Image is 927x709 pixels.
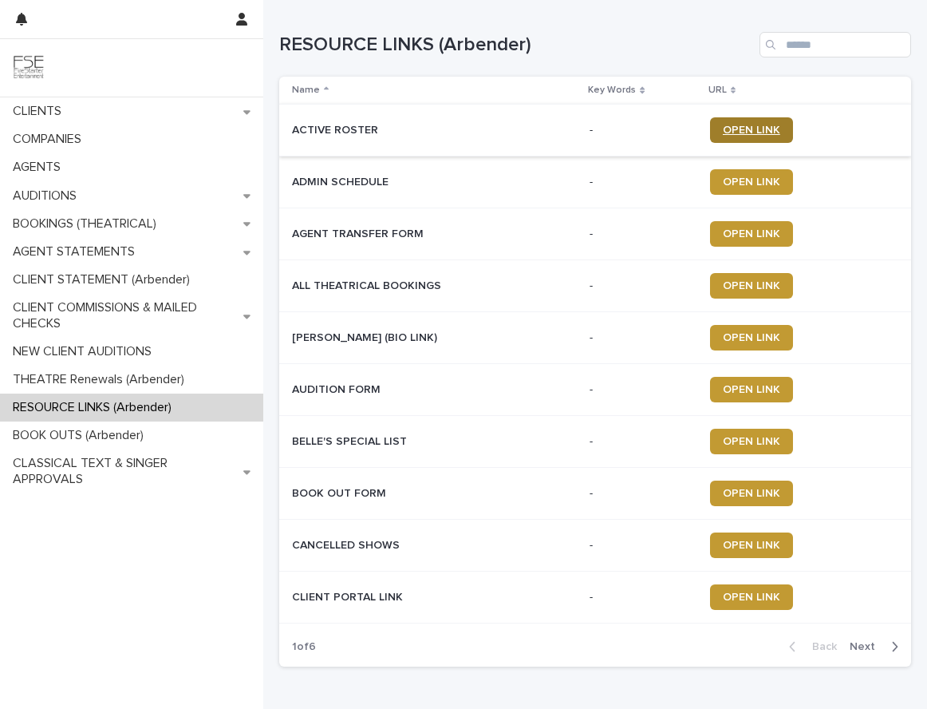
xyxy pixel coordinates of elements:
[292,81,320,99] p: Name
[292,588,406,604] p: CLIENT PORTAL LINK
[723,592,780,603] span: OPEN LINK
[13,52,45,84] img: 9JgRvJ3ETPGCJDhvPVA5
[279,520,911,572] tr: CANCELLED SHOWSCANCELLED SHOWS -OPEN LINK
[590,124,696,137] p: -
[723,280,780,291] span: OPEN LINK
[6,132,94,147] p: COMPANIES
[710,533,793,558] a: OPEN LINK
[723,540,780,551] span: OPEN LINK
[292,121,381,137] p: ACTIVE ROSTER
[6,216,169,232] p: BOOKINGS (THEATRICAL)
[279,105,911,156] tr: ACTIVE ROSTERACTIVE ROSTER -OPEN LINK
[6,244,148,259] p: AGENT STATEMENTS
[710,377,793,402] a: OPEN LINK
[710,481,793,506] a: OPEN LINK
[292,224,427,241] p: AGENT TRANSFER FORM
[723,332,780,343] span: OPEN LINK
[279,312,911,364] tr: [PERSON_NAME] (BIO LINK)[PERSON_NAME] (BIO LINK) -OPEN LINK
[6,160,73,175] p: AGENTS
[6,456,243,486] p: CLASSICAL TEXT & SINGER APPROVALS
[759,32,911,57] input: Search
[803,641,837,652] span: Back
[6,188,89,204] p: AUDITIONS
[723,176,780,188] span: OPEN LINK
[710,429,793,454] a: OPEN LINK
[710,273,793,299] a: OPEN LINK
[710,325,793,351] a: OPEN LINK
[590,487,696,501] p: -
[292,536,403,553] p: CANCELLED SHOWS
[850,641,885,652] span: Next
[590,435,696,449] p: -
[279,572,911,624] tr: CLIENT PORTAL LINKCLIENT PORTAL LINK -OPEN LINK
[279,156,911,208] tr: ADMIN SCHEDULEADMIN SCHEDULE -OPEN LINK
[590,228,696,241] p: -
[292,276,444,293] p: ALL THEATRICAL BOOKINGS
[6,428,156,443] p: BOOK OUTS (Arbender)
[590,279,696,293] p: -
[279,628,329,667] p: 1 of 6
[6,104,74,119] p: CLIENTS
[590,176,696,189] p: -
[590,591,696,604] p: -
[723,436,780,447] span: OPEN LINK
[590,383,696,397] p: -
[723,228,780,240] span: OPEN LINK
[723,125,780,136] span: OPEN LINK
[6,300,243,331] p: CLIENT COMMISSIONS & MAILED CHECKS
[292,484,389,501] p: BOOK OUT FORM
[292,328,440,345] p: [PERSON_NAME] (BIO LINK)
[292,432,410,449] p: BELLE'S SPECIAL LIST
[710,117,793,143] a: OPEN LINK
[710,584,793,610] a: OPEN LINK
[590,331,696,345] p: -
[279,208,911,260] tr: AGENT TRANSFER FORMAGENT TRANSFER FORM -OPEN LINK
[710,221,793,247] a: OPEN LINK
[279,416,911,468] tr: BELLE'S SPECIAL LISTBELLE'S SPECIAL LIST -OPEN LINK
[279,468,911,520] tr: BOOK OUT FORMBOOK OUT FORM -OPEN LINK
[723,488,780,499] span: OPEN LINK
[708,81,727,99] p: URL
[843,640,911,654] button: Next
[292,380,384,397] p: AUDITION FORM
[710,169,793,195] a: OPEN LINK
[6,372,197,387] p: THEATRE Renewals (Arbender)
[279,364,911,416] tr: AUDITION FORMAUDITION FORM -OPEN LINK
[292,172,392,189] p: ADMIN SCHEDULE
[588,81,636,99] p: Key Words
[6,272,203,287] p: CLIENT STATEMENT (Arbender)
[590,539,696,553] p: -
[776,640,843,654] button: Back
[6,344,164,359] p: NEW CLIENT AUDITIONS
[6,400,184,415] p: RESOURCE LINKS (Arbender)
[279,34,753,57] h1: RESOURCE LINKS (Arbender)
[723,384,780,395] span: OPEN LINK
[279,260,911,312] tr: ALL THEATRICAL BOOKINGSALL THEATRICAL BOOKINGS -OPEN LINK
